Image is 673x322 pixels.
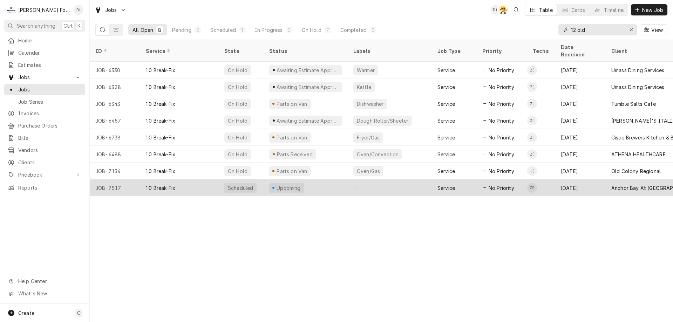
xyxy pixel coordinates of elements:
div: [DATE] [555,179,606,196]
div: Completed [340,26,367,34]
div: On Hold [227,167,248,175]
div: Labels [353,47,426,55]
div: 0 [371,26,375,34]
span: C [77,309,81,317]
div: On Hold [227,151,248,158]
a: Home [4,35,85,46]
span: Invoices [18,110,82,117]
div: Z( [527,116,537,125]
span: Search anything [17,22,55,29]
div: 1.0 Break-Fix [146,151,175,158]
div: Table [539,6,553,14]
div: Date Received [561,43,599,58]
div: 1.0 Break-Fix [146,184,175,192]
div: Cards [571,6,585,14]
div: On Hold [227,83,248,91]
span: No Priority [489,151,514,158]
div: Old Colony Regional [611,167,661,175]
div: Zachary Goldstein (120)'s Avatar [527,132,537,142]
div: All Open [132,26,153,34]
input: Keyword search [571,24,624,35]
span: Calendar [18,49,82,56]
div: Status [269,47,341,55]
span: No Priority [489,134,514,141]
div: Derek Testa (81)'s Avatar [490,5,500,15]
div: On Hold [227,67,248,74]
div: Awaiting Estimate Approval [276,117,339,124]
div: Warmer [356,67,375,74]
a: Vendors [4,144,85,156]
span: View [650,26,664,34]
div: D( [74,5,83,15]
div: Job Type [437,47,471,55]
a: Reports [4,182,85,193]
span: No Priority [489,83,514,91]
div: Kettle [356,83,372,91]
div: [DATE] [555,78,606,95]
div: [DATE] [555,62,606,78]
div: [DATE] [555,129,606,146]
div: 0 [196,26,200,34]
a: Go to Jobs [92,4,129,16]
div: Scheduled [210,26,236,34]
a: Go to What's New [4,288,85,299]
div: Parts on Van [276,100,308,108]
div: ATHENA HEALTHCARE [611,151,666,158]
a: Jobs [4,84,85,95]
span: Help Center [18,278,81,285]
div: 1.0 Break-Fix [146,167,175,175]
div: JOB-6488 [90,146,140,163]
div: Parts on Van [276,134,308,141]
div: JOB-6328 [90,78,140,95]
div: JOB-7134 [90,163,140,179]
div: [DATE] [555,146,606,163]
a: Go to Jobs [4,71,85,83]
span: Home [18,37,82,44]
div: Z( [527,132,537,142]
div: Techs [533,47,550,55]
div: Upcoming [276,184,302,192]
span: K [77,22,81,29]
div: D( [490,5,500,15]
div: Dishwasher [356,100,385,108]
div: Zachary Goldstein (120)'s Avatar [527,116,537,125]
span: Purchase Orders [18,122,82,129]
a: Bills [4,132,85,144]
span: No Priority [489,100,514,108]
span: Jobs [105,6,117,14]
div: 1.0 Break-Fix [146,67,175,74]
a: Estimates [4,59,85,71]
span: Bills [18,134,82,142]
div: Pending [172,26,191,34]
div: [PERSON_NAME] Food Equipment Service [18,6,70,14]
div: Derek Testa (81)'s Avatar [74,5,83,15]
div: On Hold [227,100,248,108]
span: What's New [18,290,81,297]
div: Service [437,67,455,74]
div: Zachary Goldstein (120)'s Avatar [527,65,537,75]
span: No Priority [489,117,514,124]
div: On Hold [227,134,248,141]
div: Priority [482,47,520,55]
div: Zachary Goldstein (120)'s Avatar [527,82,537,92]
div: 7 [326,26,330,34]
div: J( [527,166,537,176]
div: Tumble Salts Cafe [611,100,656,108]
div: Umass Dining Services [611,67,664,74]
span: Reports [18,184,82,191]
div: [DATE] [555,163,606,179]
div: 1 [240,26,244,34]
span: Pricebook [18,171,71,178]
div: JOB-6330 [90,62,140,78]
div: ZS [527,183,537,193]
div: James Lunney (128)'s Avatar [527,166,537,176]
div: ID [95,47,133,55]
button: Open search [511,4,522,15]
div: 1.0 Break-Fix [146,117,175,124]
div: Scheduled [227,184,254,192]
div: JOB-7517 [90,179,140,196]
div: Service [437,167,455,175]
button: View [640,24,667,35]
div: 1.0 Break-Fix [146,100,175,108]
div: Service [437,151,455,158]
